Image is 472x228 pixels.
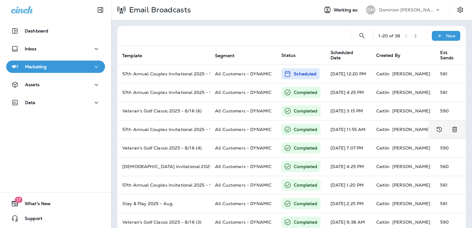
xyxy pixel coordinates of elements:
span: What's New [19,201,51,209]
button: Assets [6,78,105,91]
td: [DATE] 7:07 PM [326,139,371,157]
p: Completed [294,163,317,170]
td: 590 [435,102,464,120]
button: Search Email Broadcasts [356,30,368,42]
td: [DATE] 3:15 PM [326,102,371,120]
p: Completed [294,182,317,188]
p: 57th Annual Couples Invitational 2025 - 9/19-9/21 AUG. (3) [122,90,205,95]
td: 561 [435,194,464,213]
button: Dashboard [6,25,105,37]
span: All Customers - DYNAMIC [215,164,272,169]
p: Caitlin [376,127,390,132]
p: 57th Annual Couples Invitational 2025 - 9/19-9/21 AUG. (1) [122,183,205,188]
div: 1 - 20 of 38 [378,33,400,38]
span: Scheduled Date [331,50,369,61]
span: Est. Sends [440,50,461,61]
p: Dashboard [25,28,48,33]
p: Stay & Play 2025 - Aug. [122,201,205,206]
p: Completed [294,108,317,114]
p: Caitlin [376,146,390,150]
span: All Customers - DYNAMIC [215,145,272,151]
button: Support [6,212,105,225]
td: 561 [435,65,464,83]
p: Caitlin [376,90,390,95]
span: Support [19,216,42,223]
p: Caitlin [376,201,390,206]
p: 57th Annual Couples Invitational 2025 - 9/19-9/21 AUG. (4) [122,71,205,76]
span: All Customers - DYNAMIC [215,219,272,225]
p: [PERSON_NAME] [392,164,431,169]
span: All Customers - DYNAMIC [215,182,272,188]
p: [PERSON_NAME] [392,108,431,113]
p: Inbox [25,46,36,51]
td: [DATE] 1:20 PM [326,176,371,194]
p: [PERSON_NAME] [392,127,431,132]
p: Caitlin [376,164,390,169]
td: [DATE] 2:25 PM [326,194,371,213]
p: Caitlin [376,220,390,225]
span: Template [122,53,142,58]
p: Marketing [25,64,47,69]
span: Segment [215,53,242,58]
p: [PERSON_NAME] [392,183,431,188]
button: Settings [455,4,466,15]
td: [DATE] 4:25 PM [326,83,371,102]
p: Veteran's Golf Classic 2025 - 8/16 (3) [122,220,205,225]
p: [PERSON_NAME] [392,201,431,206]
span: Working as: [334,7,360,13]
td: [DATE] 4:25 PM [326,157,371,176]
p: Email Broadcasts [127,5,191,15]
button: Collapse Sidebar [92,4,109,16]
p: Veteran's Golf Classic 2025 - 8/16 (6) [122,108,205,113]
span: All Customers - DYNAMIC [215,127,272,132]
span: Scheduled Date [331,50,361,61]
span: Created By [376,53,400,58]
button: 17What's New [6,197,105,210]
p: Caitlin [376,71,390,76]
button: Data [6,96,105,109]
p: Completed [294,219,317,225]
p: Ladies Invitational 2025 Results - 8/7 [122,164,205,169]
p: [PERSON_NAME] [392,71,431,76]
p: New [446,33,456,38]
p: Completed [294,89,317,95]
p: Completed [294,126,317,133]
span: Status [281,53,296,58]
div: DM [366,5,375,15]
span: Segment [215,53,234,58]
span: All Customers - DYNAMIC [215,71,272,77]
span: All Customers - DYNAMIC [215,90,272,95]
p: 57th Annual Couples Invitational 2025 - 9/19-9/21 AUG. (2) [122,127,205,132]
button: Inbox [6,43,105,55]
td: 561 [435,176,464,194]
td: [DATE] 11:55 AM [326,120,371,139]
p: Veteran's Golf Classic 2025 - 8/16 (4) [122,146,205,150]
span: All Customers - DYNAMIC [215,108,272,114]
p: Scheduled [294,71,316,77]
p: [PERSON_NAME] [392,90,431,95]
button: Marketing [6,61,105,73]
button: Delete Broadcast [449,123,461,136]
td: 560 [435,157,464,176]
td: 561 [435,83,464,102]
p: Completed [294,201,317,207]
p: Caitlin [376,108,390,113]
p: [PERSON_NAME] [392,220,431,225]
td: 590 [435,139,464,157]
p: Assets [25,82,40,87]
button: View Changelog [433,123,445,136]
span: Est. Sends [440,50,453,61]
span: 17 [15,197,22,203]
p: [PERSON_NAME] [392,146,431,150]
span: Template [122,53,150,58]
p: Dominion [PERSON_NAME] [379,7,435,12]
td: [DATE] 12:20 PM [326,65,371,83]
span: All Customers - DYNAMIC [215,201,272,206]
p: Caitlin [376,183,390,188]
p: Data [25,100,36,105]
p: Completed [294,145,317,151]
